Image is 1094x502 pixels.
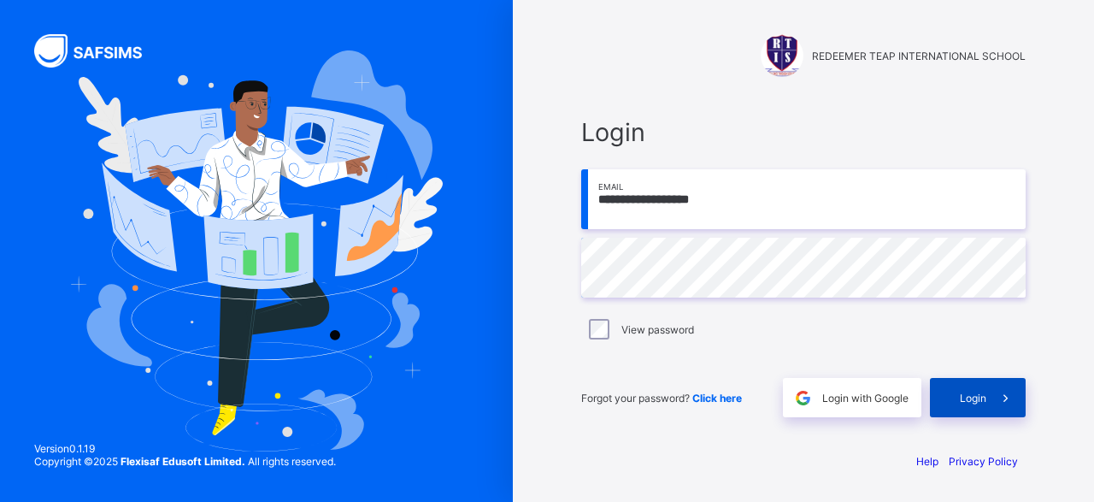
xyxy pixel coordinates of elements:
[812,50,1026,62] span: REDEEMER TEAP INTERNATIONAL SCHOOL
[581,117,1026,147] span: Login
[916,455,938,468] a: Help
[692,392,742,405] a: Click here
[121,455,245,468] strong: Flexisaf Edusoft Limited.
[34,455,336,468] span: Copyright © 2025 All rights reserved.
[581,392,742,405] span: Forgot your password?
[70,50,444,452] img: Hero Image
[822,392,909,405] span: Login with Google
[793,388,813,408] img: google.396cfc9801f0270233282035f929180a.svg
[34,442,336,455] span: Version 0.1.19
[960,392,986,405] span: Login
[949,455,1018,468] a: Privacy Policy
[621,323,694,336] label: View password
[34,34,162,68] img: SAFSIMS Logo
